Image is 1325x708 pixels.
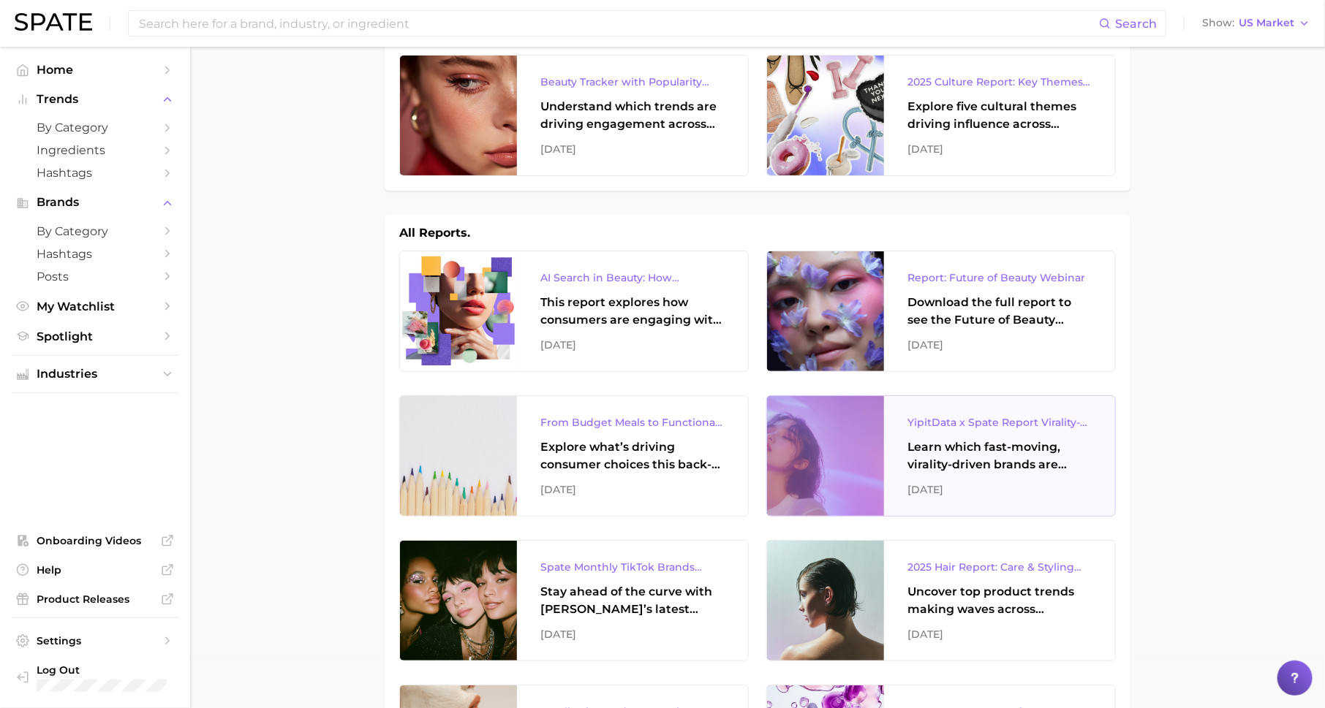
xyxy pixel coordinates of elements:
a: My Watchlist [12,295,178,318]
a: YipitData x Spate Report Virality-Driven Brands Are Taking a Slice of the Beauty PieLearn which f... [766,395,1116,517]
a: Report: Future of Beauty WebinarDownload the full report to see the Future of Beauty trends we un... [766,251,1116,372]
div: Beauty Tracker with Popularity Index [540,73,725,91]
a: AI Search in Beauty: How Consumers Are Using ChatGPT vs. Google SearchThis report explores how co... [399,251,749,372]
span: Hashtags [37,247,154,261]
div: YipitData x Spate Report Virality-Driven Brands Are Taking a Slice of the Beauty Pie [907,414,1092,431]
div: [DATE] [907,336,1092,354]
h1: All Reports. [399,224,470,242]
div: Stay ahead of the curve with [PERSON_NAME]’s latest monthly tracker, spotlighting the fastest-gro... [540,583,725,618]
button: Industries [12,363,178,385]
a: Home [12,58,178,81]
span: Spotlight [37,330,154,343]
span: by Category [37,224,154,238]
div: [DATE] [540,481,725,498]
div: [DATE] [907,625,1092,643]
div: Explore what’s driving consumer choices this back-to-school season From budget-friendly meals to ... [540,438,725,473]
button: Brands [12,191,178,213]
a: by Category [12,220,178,243]
span: Brands [37,196,154,209]
span: Trends [37,93,154,106]
span: Ingredients [37,143,154,157]
a: From Budget Meals to Functional Snacks: Food & Beverage Trends Shaping Consumer Behavior This Sch... [399,395,749,517]
div: Spate Monthly TikTok Brands Tracker [540,558,725,576]
span: US Market [1239,19,1294,27]
a: 2025 Hair Report: Care & Styling ProductsUncover top product trends making waves across platforms... [766,540,1116,661]
a: by Category [12,116,178,139]
a: Spate Monthly TikTok Brands TrackerStay ahead of the curve with [PERSON_NAME]’s latest monthly tr... [399,540,749,661]
div: Explore five cultural themes driving influence across beauty, food, and pop culture. [907,98,1092,133]
a: Spotlight [12,325,178,348]
div: Understand which trends are driving engagement across platforms in the skin, hair, makeup, and fr... [540,98,725,133]
div: AI Search in Beauty: How Consumers Are Using ChatGPT vs. Google Search [540,269,725,286]
button: ShowUS Market [1198,14,1314,33]
div: [DATE] [540,625,725,643]
span: Show [1202,19,1234,27]
a: 2025 Culture Report: Key Themes That Are Shaping Consumer DemandExplore five cultural themes driv... [766,55,1116,176]
button: Trends [12,88,178,110]
span: Log Out [37,663,167,677]
span: My Watchlist [37,300,154,313]
span: Hashtags [37,166,154,180]
div: From Budget Meals to Functional Snacks: Food & Beverage Trends Shaping Consumer Behavior This Sch... [540,414,725,431]
a: Product Releases [12,588,178,610]
a: Posts [12,265,178,288]
input: Search here for a brand, industry, or ingredient [137,11,1099,36]
span: Home [37,63,154,77]
span: by Category [37,121,154,134]
div: [DATE] [540,336,725,354]
div: [DATE] [907,481,1092,498]
a: Log out. Currently logged in with e-mail hannah@spate.nyc. [12,659,178,697]
span: Search [1115,17,1157,31]
div: 2025 Hair Report: Care & Styling Products [907,558,1092,576]
div: 2025 Culture Report: Key Themes That Are Shaping Consumer Demand [907,73,1092,91]
a: Help [12,559,178,581]
div: Uncover top product trends making waves across platforms — along with key insights into benefits,... [907,583,1092,618]
a: Ingredients [12,139,178,161]
span: Industries [37,368,154,381]
a: Hashtags [12,161,178,184]
div: This report explores how consumers are engaging with AI-powered search tools — and what it means ... [540,294,725,329]
a: Hashtags [12,243,178,265]
div: Report: Future of Beauty Webinar [907,269,1092,286]
span: Product Releases [37,593,154,606]
span: Posts [37,270,154,283]
img: SPATE [15,13,92,31]
a: Beauty Tracker with Popularity IndexUnderstand which trends are driving engagement across platfor... [399,55,749,176]
a: Onboarding Videos [12,530,178,552]
div: Download the full report to see the Future of Beauty trends we unpacked during the webinar. [907,294,1092,329]
div: [DATE] [540,140,725,158]
div: Learn which fast-moving, virality-driven brands are leading the pack, the risks of viral growth, ... [907,438,1092,473]
span: Settings [37,634,154,647]
div: [DATE] [907,140,1092,158]
a: Settings [12,630,178,652]
span: Help [37,563,154,576]
span: Onboarding Videos [37,534,154,547]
